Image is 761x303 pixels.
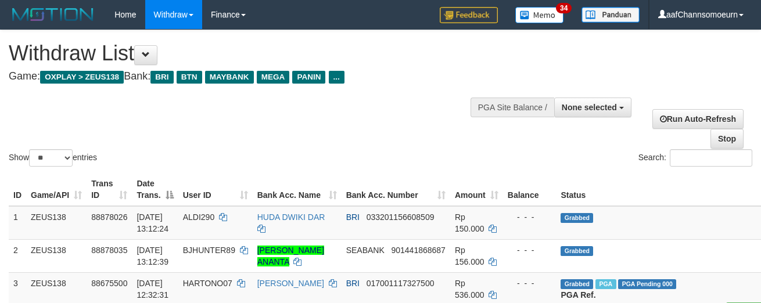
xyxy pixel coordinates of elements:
[595,279,616,289] span: Marked by aaftrukkakada
[346,279,360,288] span: BRI
[561,213,593,223] span: Grabbed
[638,149,752,167] label: Search:
[508,277,552,289] div: - - -
[508,211,552,223] div: - - -
[450,173,503,206] th: Amount: activate to sort column ascending
[40,71,124,84] span: OXPLAY > ZEUS138
[554,98,631,117] button: None selected
[329,71,344,84] span: ...
[257,279,324,288] a: [PERSON_NAME]
[9,42,496,65] h1: Withdraw List
[177,71,202,84] span: BTN
[292,71,325,84] span: PANIN
[471,98,554,117] div: PGA Site Balance /
[367,279,435,288] span: Copy 017001117327500 to clipboard
[455,279,484,300] span: Rp 536.000
[26,173,87,206] th: Game/API: activate to sort column ascending
[9,149,97,167] label: Show entries
[618,279,676,289] span: PGA Pending
[183,212,214,222] span: ALDI290
[91,212,127,222] span: 88878026
[9,239,26,272] td: 2
[26,239,87,272] td: ZEUS138
[367,212,435,222] span: Copy 033201156608509 to clipboard
[91,279,127,288] span: 88675500
[561,246,593,256] span: Grabbed
[178,173,253,206] th: User ID: activate to sort column ascending
[9,173,26,206] th: ID
[515,7,564,23] img: Button%20Memo.svg
[257,71,290,84] span: MEGA
[503,173,557,206] th: Balance
[183,279,232,288] span: HARTONO07
[183,246,235,255] span: BJHUNTER89
[508,244,552,256] div: - - -
[132,173,178,206] th: Date Trans.: activate to sort column descending
[561,279,593,289] span: Grabbed
[710,129,744,149] a: Stop
[205,71,254,84] span: MAYBANK
[455,246,484,266] span: Rp 156.000
[91,246,127,255] span: 88878035
[556,3,572,13] span: 34
[562,103,617,112] span: None selected
[253,173,342,206] th: Bank Acc. Name: activate to sort column ascending
[346,212,360,222] span: BRI
[9,6,97,23] img: MOTION_logo.png
[440,7,498,23] img: Feedback.jpg
[455,212,484,233] span: Rp 150.000
[581,7,640,23] img: panduan.png
[26,206,87,240] td: ZEUS138
[652,109,744,129] a: Run Auto-Refresh
[29,149,73,167] select: Showentries
[346,246,385,255] span: SEABANK
[391,246,445,255] span: Copy 901441868687 to clipboard
[9,71,496,82] h4: Game: Bank:
[87,173,132,206] th: Trans ID: activate to sort column ascending
[257,212,325,222] a: HUDA DWIKI DAR
[9,206,26,240] td: 1
[137,246,168,266] span: [DATE] 13:12:39
[342,173,450,206] th: Bank Acc. Number: activate to sort column ascending
[137,279,168,300] span: [DATE] 12:32:31
[670,149,752,167] input: Search:
[257,246,324,266] a: [PERSON_NAME] ANANTA
[150,71,173,84] span: BRI
[137,212,168,233] span: [DATE] 13:12:24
